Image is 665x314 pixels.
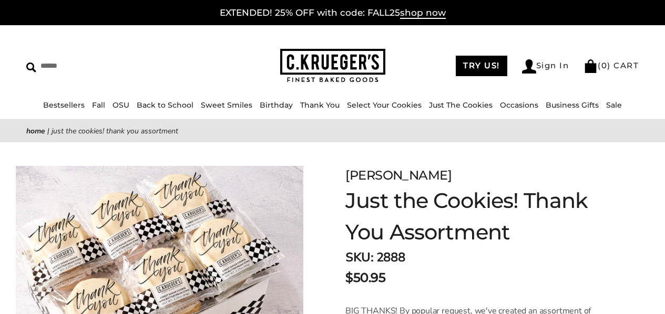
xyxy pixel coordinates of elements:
[345,268,385,287] span: $50.95
[260,100,293,110] a: Birthday
[500,100,538,110] a: Occasions
[26,126,45,136] a: Home
[52,126,178,136] span: Just the Cookies! Thank You Assortment
[112,100,129,110] a: OSU
[606,100,622,110] a: Sale
[584,60,639,70] a: (0) CART
[522,59,569,74] a: Sign In
[26,62,36,72] img: Search
[429,100,493,110] a: Just The Cookies
[43,100,85,110] a: Bestsellers
[400,7,446,19] span: shop now
[456,56,507,76] a: TRY US!
[300,100,340,110] a: Thank You
[345,185,612,248] h1: Just the Cookies! Thank You Assortment
[345,249,373,266] strong: SKU:
[584,59,598,73] img: Bag
[137,100,193,110] a: Back to School
[47,126,49,136] span: |
[26,125,639,137] nav: breadcrumbs
[201,100,252,110] a: Sweet Smiles
[347,100,422,110] a: Select Your Cookies
[220,7,446,19] a: EXTENDED! 25% OFF with code: FALL25shop now
[280,49,385,83] img: C.KRUEGER'S
[522,59,536,74] img: Account
[601,60,608,70] span: 0
[376,249,405,266] span: 2888
[345,166,612,185] div: [PERSON_NAME]
[546,100,599,110] a: Business Gifts
[92,100,105,110] a: Fall
[26,58,167,74] input: Search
